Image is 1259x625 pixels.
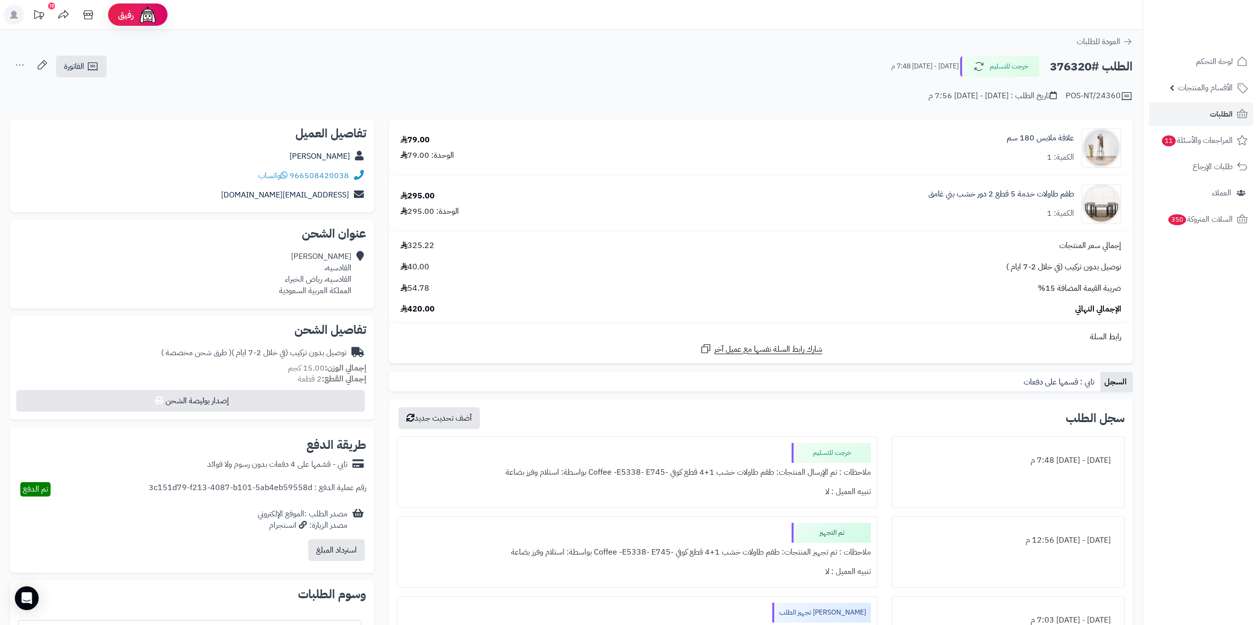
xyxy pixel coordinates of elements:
[18,228,366,240] h2: عنوان الشحن
[1168,214,1186,225] span: 350
[258,520,347,531] div: مصدر الزيارة: انستجرام
[1077,36,1120,48] span: العودة للطلبات
[1066,90,1133,102] div: POS-NT/24360
[1082,184,1121,224] img: 1754739259-1-90x90.jpg
[898,531,1118,550] div: [DATE] - [DATE] 12:56 م
[401,304,435,315] span: 420.00
[322,373,366,385] strong: إجمالي القطع:
[288,362,366,374] small: 15.00 كجم
[403,463,871,482] div: ملاحظات : تم الإرسال المنتجات: طقم طاولات خشب 1+4 قطع كوفي -Coffee -E5338- E745 بواسطة: استلام وف...
[23,483,48,495] span: تم الدفع
[401,190,435,202] div: 295.00
[1082,128,1121,168] img: 1747815779-110107010070-90x90.jpg
[1210,107,1233,121] span: الطلبات
[308,539,365,561] button: استرداد المبلغ
[1077,36,1133,48] a: العودة للطلبات
[401,206,459,217] div: الوحدة: 295.00
[772,603,871,623] div: [PERSON_NAME] تجهيز الطلب
[306,439,366,451] h2: طريقة الدفع
[1149,50,1253,73] a: لوحة التحكم
[64,61,84,72] span: الفاتورة
[118,9,134,21] span: رفيق
[1075,304,1121,315] span: الإجمالي النهائي
[401,150,454,161] div: الوحدة: 79.00
[1149,181,1253,205] a: العملاء
[1149,128,1253,152] a: المراجعات والأسئلة11
[1167,212,1233,226] span: السلات المتروكة
[928,188,1074,200] a: طقم طاولات خدمة 5 قطع 2 دور خشب بني غامق
[1100,372,1133,392] a: السجل
[258,170,287,182] a: واتساب
[298,373,366,385] small: 2 قطعة
[289,170,349,182] a: 966508420038
[258,508,347,531] div: مصدر الطلب :الموقع الإلكتروني
[325,362,366,374] strong: إجمالي الوزن:
[1047,152,1074,163] div: الكمية: 1
[1007,132,1074,144] a: علاقة ملابس 180 سم
[16,390,365,412] button: إصدار بوليصة الشحن
[15,586,39,610] div: Open Intercom Messenger
[898,451,1118,470] div: [DATE] - [DATE] 7:48 م
[1149,155,1253,179] a: طلبات الإرجاع
[792,443,871,463] div: خرجت للتسليم
[149,482,366,497] div: رقم عملية الدفع : 3c151d79-f213-4087-b101-5ab4eb59558d
[221,189,349,201] a: [EMAIL_ADDRESS][DOMAIN_NAME]
[18,588,366,600] h2: وسوم الطلبات
[1038,283,1121,294] span: ضريبة القيمة المضافة 15%
[18,127,366,139] h2: تفاصيل العميل
[1020,372,1100,392] a: تابي : قسمها على دفعات
[403,562,871,581] div: تنبيه العميل : لا
[714,344,822,355] span: شارك رابط السلة نفسها مع عميل آخر
[403,482,871,501] div: تنبيه العميل : لا
[1193,160,1233,174] span: طلبات الإرجاع
[401,134,430,146] div: 79.00
[1066,412,1125,424] h3: سجل الطلب
[1196,55,1233,68] span: لوحة التحكم
[403,543,871,562] div: ملاحظات : تم تجهيز المنتجات: طقم طاولات خشب 1+4 قطع كوفي -Coffee -E5338- E745 بواسطة: استلام وفرز...
[161,347,346,359] div: توصيل بدون تركيب (في خلال 2-7 ايام )
[1178,81,1233,95] span: الأقسام والمنتجات
[138,5,158,25] img: ai-face.png
[1161,133,1233,147] span: المراجعات والأسئلة
[928,90,1057,102] div: تاريخ الطلب : [DATE] - [DATE] 7:56 م
[401,240,434,251] span: 325.22
[1047,208,1074,219] div: الكمية: 1
[48,2,55,9] div: 10
[56,56,107,77] a: الفاتورة
[1149,102,1253,126] a: الطلبات
[399,407,480,429] button: أضف تحديث جديد
[960,56,1039,77] button: خرجت للتسليم
[1050,57,1133,77] h2: الطلب #376320
[1162,135,1176,146] span: 11
[401,283,429,294] span: 54.78
[393,331,1129,343] div: رابط السلة
[207,459,347,470] div: تابي - قسّمها على 4 دفعات بدون رسوم ولا فوائد
[26,5,51,27] a: تحديثات المنصة
[161,347,231,359] span: ( طرق شحن مخصصة )
[1006,261,1121,273] span: توصيل بدون تركيب (في خلال 2-7 ايام )
[289,150,350,162] a: [PERSON_NAME]
[279,251,351,296] div: [PERSON_NAME] القادسيه، القادسيه، رياض الخبراء المملكة العربية السعودية
[1212,186,1231,200] span: العملاء
[18,324,366,336] h2: تفاصيل الشحن
[792,523,871,543] div: تم التجهيز
[401,261,429,273] span: 40.00
[891,62,959,71] small: [DATE] - [DATE] 7:48 م
[1149,207,1253,231] a: السلات المتروكة350
[1059,240,1121,251] span: إجمالي سعر المنتجات
[700,343,822,355] a: شارك رابط السلة نفسها مع عميل آخر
